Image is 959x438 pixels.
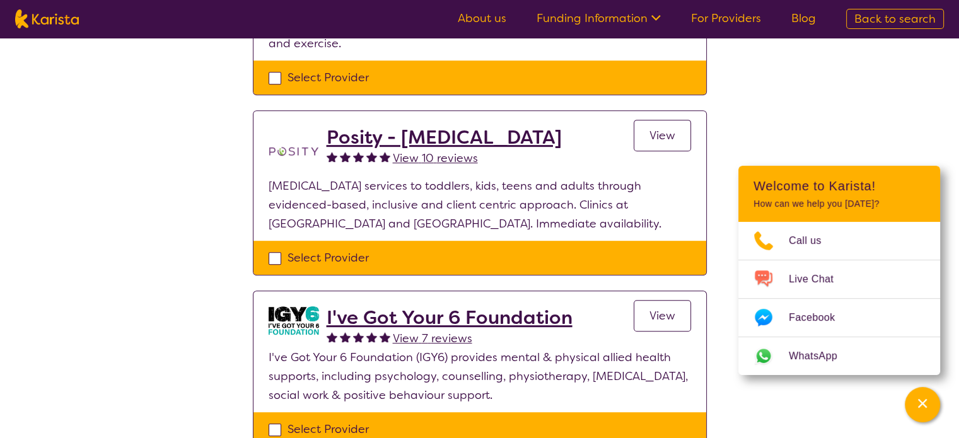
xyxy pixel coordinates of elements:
[634,120,691,151] a: View
[791,11,816,26] a: Blog
[854,11,936,26] span: Back to search
[340,151,351,162] img: fullstar
[846,9,944,29] a: Back to search
[340,331,351,342] img: fullstar
[393,151,478,166] span: View 10 reviews
[380,331,390,342] img: fullstar
[905,387,940,422] button: Channel Menu
[458,11,506,26] a: About us
[789,270,849,289] span: Live Chat
[393,331,472,346] span: View 7 reviews
[327,151,337,162] img: fullstar
[327,331,337,342] img: fullstar
[353,151,364,162] img: fullstar
[269,348,691,405] p: I've Got Your 6 Foundation (IGY6) provides mental & physical allied health supports, including ps...
[393,149,478,168] a: View 10 reviews
[537,11,661,26] a: Funding Information
[753,178,925,193] h2: Welcome to Karista!
[269,176,691,233] p: [MEDICAL_DATA] services to toddlers, kids, teens and adults through evidenced-based, inclusive an...
[327,306,572,329] a: I've Got Your 6 Foundation
[353,331,364,342] img: fullstar
[269,306,319,334] img: aw0qclyvxjfem2oefjis.jpg
[366,151,377,162] img: fullstar
[366,331,377,342] img: fullstar
[393,329,472,348] a: View 7 reviews
[789,308,850,327] span: Facebook
[738,222,940,375] ul: Choose channel
[789,347,852,366] span: WhatsApp
[738,337,940,375] a: Web link opens in a new tab.
[634,300,691,331] a: View
[691,11,761,26] a: For Providers
[738,166,940,375] div: Channel Menu
[649,128,675,143] span: View
[753,199,925,209] p: How can we help you [DATE]?
[380,151,390,162] img: fullstar
[269,126,319,176] img: t1bslo80pcylnzwjhndq.png
[15,9,79,28] img: Karista logo
[327,126,562,149] a: Posity - [MEDICAL_DATA]
[649,308,675,323] span: View
[789,231,837,250] span: Call us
